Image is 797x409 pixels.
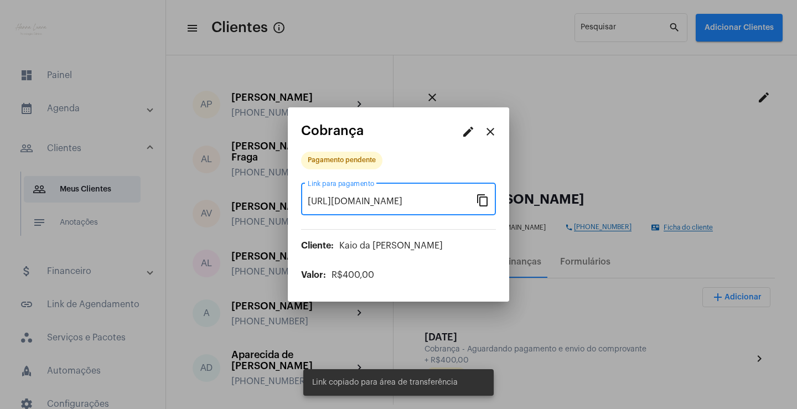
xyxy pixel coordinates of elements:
[484,125,497,138] mat-icon: close
[308,157,376,164] div: Pagamento pendente
[301,241,334,250] span: Cliente:
[462,125,475,138] mat-icon: edit
[476,193,489,206] mat-icon: content_copy
[332,271,374,279] span: R$400,00
[301,271,326,279] span: Valor:
[339,241,443,250] span: Kaio da [PERSON_NAME]
[301,123,364,138] span: Cobrança
[312,377,458,388] span: Link copiado para área de transferência
[308,196,476,206] input: Link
